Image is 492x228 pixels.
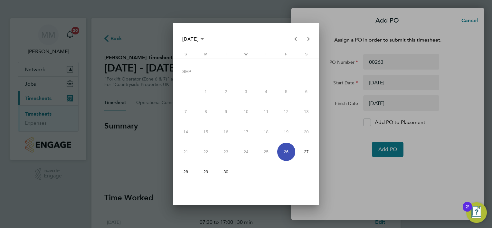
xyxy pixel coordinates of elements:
[217,143,235,161] span: 23
[217,82,235,100] span: 2
[257,82,275,100] span: 4
[466,207,469,215] div: 2
[276,142,296,162] button: September 26, 2025
[197,123,215,141] span: 15
[197,163,215,181] span: 29
[305,52,307,56] span: S
[257,143,275,161] span: 25
[297,123,315,141] span: 20
[216,162,236,182] button: September 30, 2025
[256,81,276,101] button: September 4, 2025
[296,122,316,142] button: September 20, 2025
[237,102,255,120] span: 10
[197,143,215,161] span: 22
[177,123,195,141] span: 14
[302,33,315,45] button: Next month
[182,36,199,42] span: [DATE]
[285,52,287,56] span: F
[297,82,315,100] span: 6
[196,101,216,121] button: September 8, 2025
[184,52,187,56] span: S
[216,122,236,142] button: September 16, 2025
[244,52,248,56] span: W
[175,122,195,142] button: September 14, 2025
[297,102,315,120] span: 13
[175,162,195,182] button: September 28, 2025
[196,81,216,101] button: September 1, 2025
[236,81,256,101] button: September 3, 2025
[237,82,255,100] span: 3
[225,52,227,56] span: T
[277,143,295,161] span: 26
[177,163,195,181] span: 28
[197,102,215,120] span: 8
[277,82,295,100] span: 5
[276,122,296,142] button: September 19, 2025
[236,122,256,142] button: September 17, 2025
[196,162,216,182] button: September 29, 2025
[256,122,276,142] button: September 18, 2025
[196,142,216,162] button: September 22, 2025
[216,142,236,162] button: September 23, 2025
[265,52,267,56] span: T
[196,122,216,142] button: September 15, 2025
[217,102,235,120] span: 9
[175,142,195,162] button: September 21, 2025
[197,82,215,100] span: 1
[297,143,315,161] span: 27
[257,102,275,120] span: 11
[175,61,316,81] td: SEP
[217,163,235,181] span: 30
[296,81,316,101] button: September 6, 2025
[216,81,236,101] button: September 2, 2025
[256,101,276,121] button: September 11, 2025
[296,101,316,121] button: September 13, 2025
[180,33,206,45] button: Choose month and year
[296,142,316,162] button: September 27, 2025
[256,142,276,162] button: September 25, 2025
[177,143,195,161] span: 21
[175,101,195,121] button: September 7, 2025
[177,102,195,120] span: 7
[257,123,275,141] span: 18
[236,101,256,121] button: September 10, 2025
[237,143,255,161] span: 24
[276,81,296,101] button: September 5, 2025
[237,123,255,141] span: 17
[289,33,302,45] button: Previous month
[276,101,296,121] button: September 12, 2025
[216,101,236,121] button: September 9, 2025
[277,123,295,141] span: 19
[236,142,256,162] button: September 24, 2025
[204,52,207,56] span: M
[466,202,487,223] button: Open Resource Center, 2 new notifications
[277,102,295,120] span: 12
[217,123,235,141] span: 16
